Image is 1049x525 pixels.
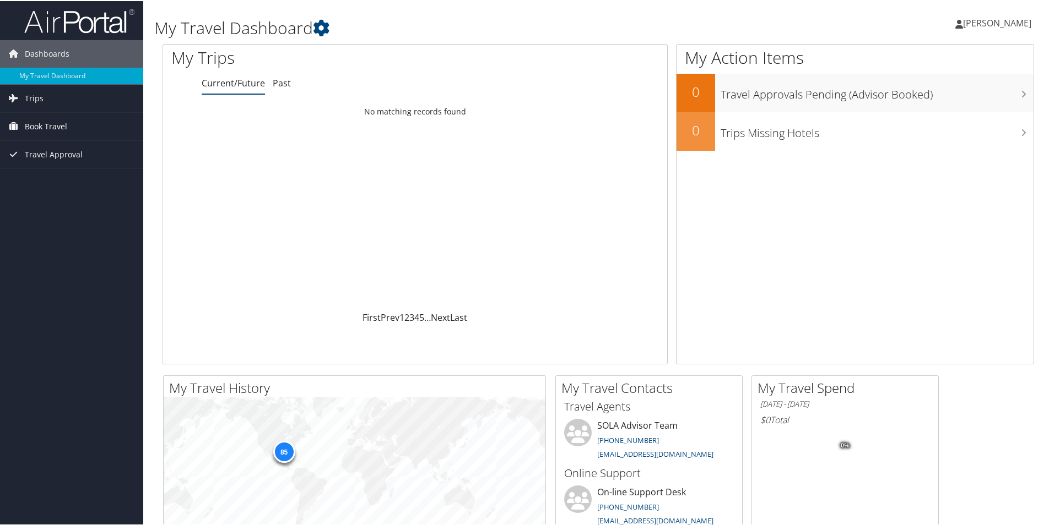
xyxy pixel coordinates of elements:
h2: My Travel Spend [758,378,938,396]
span: Trips [25,84,44,111]
li: SOLA Advisor Team [559,418,739,463]
span: Dashboards [25,39,69,67]
div: 85 [273,440,295,462]
a: 0Travel Approvals Pending (Advisor Booked) [677,73,1034,111]
a: 3 [409,310,414,322]
h1: My Trips [171,45,449,68]
a: Next [431,310,450,322]
a: [PERSON_NAME] [955,6,1042,39]
h3: Travel Agents [564,398,734,413]
a: 1 [399,310,404,322]
a: [EMAIL_ADDRESS][DOMAIN_NAME] [597,515,713,524]
h6: [DATE] - [DATE] [760,398,930,408]
h3: Travel Approvals Pending (Advisor Booked) [721,80,1034,101]
span: … [424,310,431,322]
h1: My Travel Dashboard [154,15,747,39]
td: No matching records found [163,101,667,121]
h3: Online Support [564,464,734,480]
a: [EMAIL_ADDRESS][DOMAIN_NAME] [597,448,713,458]
img: airportal-logo.png [24,7,134,33]
h2: 0 [677,81,715,100]
h2: My Travel Contacts [561,378,742,396]
h1: My Action Items [677,45,1034,68]
a: 4 [414,310,419,322]
a: 0Trips Missing Hotels [677,111,1034,150]
tspan: 0% [841,441,850,448]
a: [PHONE_NUMBER] [597,434,659,444]
a: Prev [381,310,399,322]
a: First [363,310,381,322]
a: 5 [419,310,424,322]
span: Book Travel [25,112,67,139]
a: Current/Future [202,76,265,88]
h2: My Travel History [169,378,545,396]
h3: Trips Missing Hotels [721,119,1034,140]
h2: 0 [677,120,715,139]
a: Last [450,310,467,322]
a: Past [273,76,291,88]
h6: Total [760,413,930,425]
span: Travel Approval [25,140,83,167]
span: [PERSON_NAME] [963,16,1031,28]
span: $0 [760,413,770,425]
a: 2 [404,310,409,322]
a: [PHONE_NUMBER] [597,501,659,511]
